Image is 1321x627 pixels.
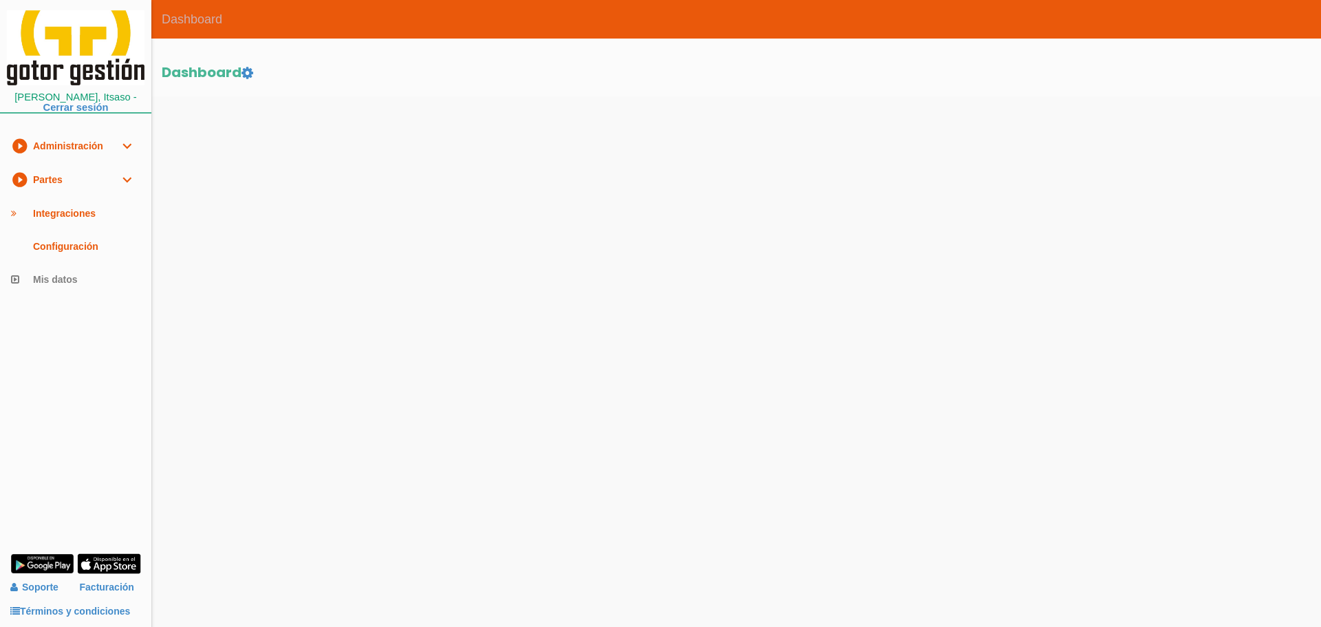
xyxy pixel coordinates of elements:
img: google-play.png [10,553,74,574]
a: Facturación [80,575,134,599]
h2: Dashboard [162,65,1311,81]
i: expand_more [118,129,135,162]
img: itcons-logo [7,10,144,85]
span: Dashboard [151,2,233,36]
i: play_circle_filled [11,129,28,162]
img: app-store.png [77,553,141,574]
a: Términos y condiciones [10,606,130,617]
a: Soporte [10,582,58,593]
a: Cerrar sesión [43,102,109,113]
i: expand_more [118,163,135,196]
i: play_circle_filled [11,163,28,196]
